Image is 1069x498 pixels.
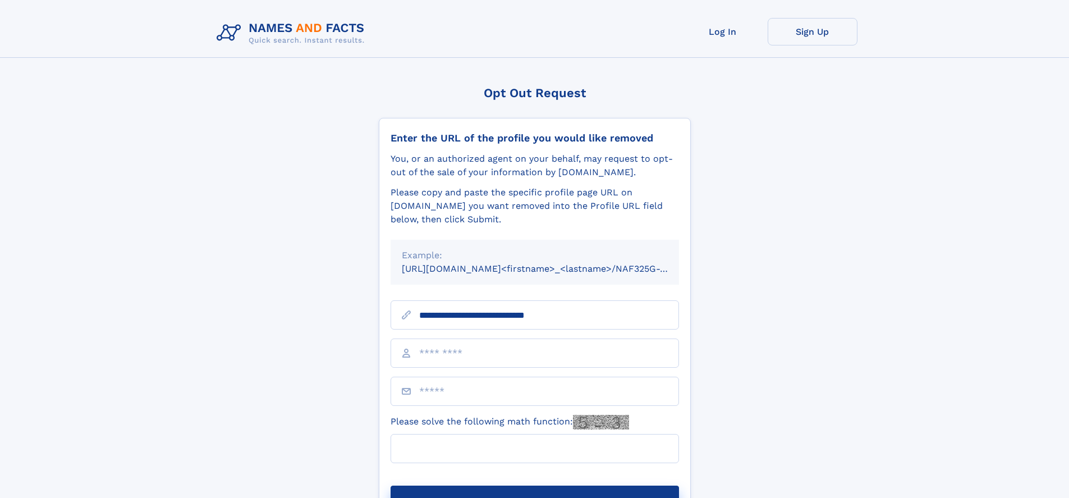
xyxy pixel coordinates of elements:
div: Example: [402,249,668,262]
small: [URL][DOMAIN_NAME]<firstname>_<lastname>/NAF325G-xxxxxxxx [402,263,700,274]
a: Sign Up [768,18,857,45]
img: Logo Names and Facts [212,18,374,48]
div: Opt Out Request [379,86,691,100]
div: Enter the URL of the profile you would like removed [391,132,679,144]
a: Log In [678,18,768,45]
div: Please copy and paste the specific profile page URL on [DOMAIN_NAME] you want removed into the Pr... [391,186,679,226]
label: Please solve the following math function: [391,415,629,430]
div: You, or an authorized agent on your behalf, may request to opt-out of the sale of your informatio... [391,152,679,179]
